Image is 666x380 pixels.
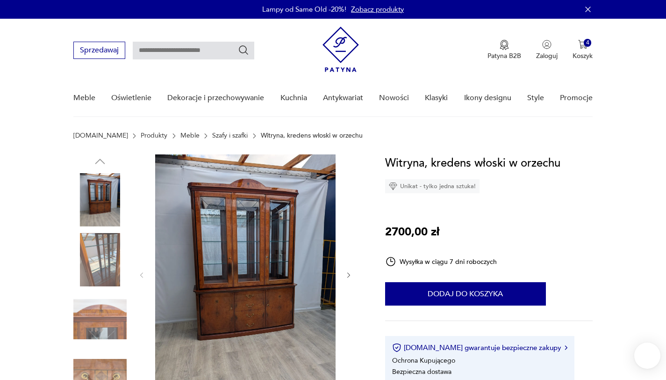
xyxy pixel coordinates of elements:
iframe: Smartsupp widget button [634,343,660,369]
a: Ikony designu [464,80,511,116]
h1: Witryna, kredens włoski w orzechu [385,154,560,172]
img: Ikona strzałki w prawo [565,345,567,350]
a: Oświetlenie [111,80,151,116]
a: Meble [73,80,95,116]
a: Dekoracje i przechowywanie [167,80,264,116]
a: Nowości [379,80,409,116]
li: Bezpieczna dostawa [392,367,451,376]
img: Zdjęcie produktu Witryna, kredens włoski w orzechu [73,173,127,227]
p: Lampy od Same Old -20%! [262,5,346,14]
li: Ochrona Kupującego [392,356,455,365]
img: Zdjęcie produktu Witryna, kredens włoski w orzechu [73,233,127,286]
img: Ikona medalu [500,40,509,50]
p: Witryna, kredens włoski w orzechu [261,132,363,139]
p: Patyna B2B [487,51,521,60]
img: Ikonka użytkownika [542,40,551,49]
img: Ikona certyfikatu [392,343,401,352]
a: Klasyki [425,80,448,116]
p: Zaloguj [536,51,558,60]
a: Antykwariat [323,80,363,116]
button: Patyna B2B [487,40,521,60]
a: Zobacz produkty [351,5,404,14]
a: Szafy i szafki [212,132,248,139]
img: Ikona diamentu [389,182,397,190]
a: Sprzedawaj [73,48,125,54]
button: Zaloguj [536,40,558,60]
a: Promocje [560,80,593,116]
img: Ikona koszyka [578,40,587,49]
div: Wysyłka w ciągu 7 dni roboczych [385,256,497,267]
div: Unikat - tylko jedna sztuka! [385,179,480,193]
p: Koszyk [573,51,593,60]
button: Dodaj do koszyka [385,282,546,306]
a: Meble [180,132,200,139]
button: 4Koszyk [573,40,593,60]
button: [DOMAIN_NAME] gwarantuje bezpieczne zakupy [392,343,567,352]
a: Style [527,80,544,116]
a: Ikona medaluPatyna B2B [487,40,521,60]
button: Sprzedawaj [73,42,125,59]
button: Szukaj [238,44,249,56]
a: Kuchnia [280,80,307,116]
div: 4 [584,39,592,47]
a: [DOMAIN_NAME] [73,132,128,139]
img: Zdjęcie produktu Witryna, kredens włoski w orzechu [73,292,127,346]
p: 2700,00 zł [385,223,439,241]
a: Produkty [141,132,167,139]
img: Patyna - sklep z meblami i dekoracjami vintage [322,27,359,72]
